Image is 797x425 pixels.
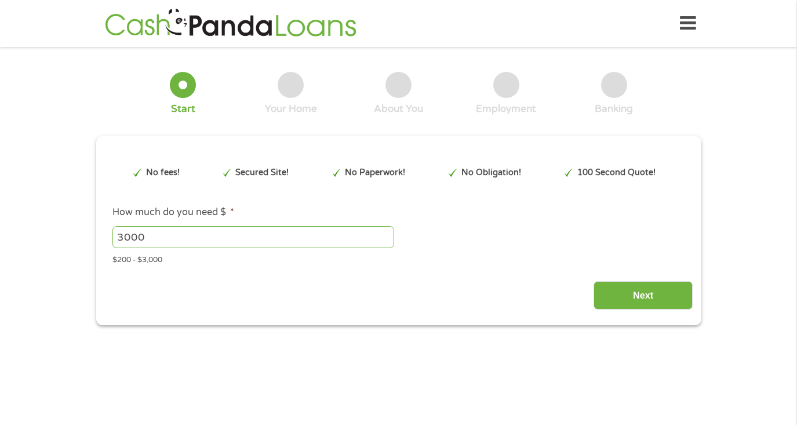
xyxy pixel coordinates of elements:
[112,206,234,219] label: How much do you need $
[476,103,536,115] div: Employment
[345,166,405,179] p: No Paperwork!
[265,103,317,115] div: Your Home
[594,281,693,310] input: Next
[112,250,684,266] div: $200 - $3,000
[146,166,180,179] p: No fees!
[461,166,521,179] p: No Obligation!
[595,103,633,115] div: Banking
[235,166,289,179] p: Secured Site!
[374,103,423,115] div: About You
[171,103,195,115] div: Start
[101,7,360,40] img: GetLoanNow Logo
[577,166,656,179] p: 100 Second Quote!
